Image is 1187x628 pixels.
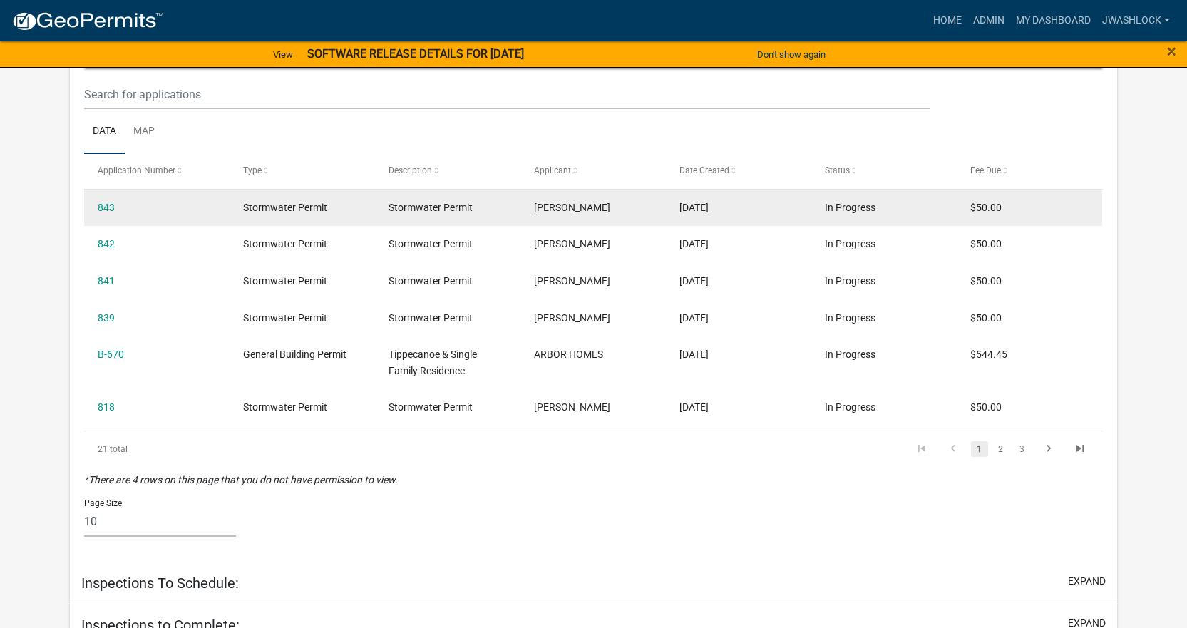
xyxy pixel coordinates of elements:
[990,437,1012,461] li: page 2
[970,202,1002,213] span: $50.00
[969,437,990,461] li: page 1
[751,43,831,66] button: Don't show again
[389,401,473,413] span: Stormwater Permit
[679,238,709,249] span: 10/03/2025
[1167,43,1176,60] button: Close
[84,80,929,109] input: Search for applications
[970,165,1001,175] span: Fee Due
[98,275,115,287] a: 841
[908,441,935,457] a: go to first page
[389,238,473,249] span: Stormwater Permit
[679,165,729,175] span: Date Created
[534,401,610,413] span: Shane Weist
[1068,574,1106,589] button: expand
[679,401,709,413] span: 08/07/2025
[389,312,473,324] span: Stormwater Permit
[1067,441,1094,457] a: go to last page
[534,349,603,360] span: ARBOR HOMES
[1010,7,1096,34] a: My Dashboard
[967,7,1010,34] a: Admin
[825,312,875,324] span: In Progress
[84,154,230,188] datatable-header-cell: Application Number
[98,165,175,175] span: Application Number
[389,165,432,175] span: Description
[243,401,327,413] span: Stormwater Permit
[243,238,327,249] span: Stormwater Permit
[389,275,473,287] span: Stormwater Permit
[267,43,299,66] a: View
[375,154,520,188] datatable-header-cell: Description
[98,202,115,213] a: 843
[970,275,1002,287] span: $50.00
[927,7,967,34] a: Home
[81,575,239,592] h5: Inspections To Schedule:
[970,312,1002,324] span: $50.00
[1096,7,1176,34] a: jwashlock
[940,441,967,457] a: go to previous page
[970,238,1002,249] span: $50.00
[970,349,1007,360] span: $544.45
[1167,41,1176,61] span: ×
[825,165,850,175] span: Status
[243,165,262,175] span: Type
[230,154,375,188] datatable-header-cell: Type
[992,441,1009,457] a: 2
[679,202,709,213] span: 10/03/2025
[534,312,610,324] span: Robert Lahrman
[389,349,477,376] span: Tippecanoe & Single Family Residence
[825,238,875,249] span: In Progress
[534,165,571,175] span: Applicant
[825,401,875,413] span: In Progress
[957,154,1102,188] datatable-header-cell: Fee Due
[825,349,875,360] span: In Progress
[307,47,524,61] strong: SOFTWARE RELEASE DETAILS FOR [DATE]
[1014,441,1031,457] a: 3
[243,202,327,213] span: Stormwater Permit
[1035,441,1062,457] a: go to next page
[970,401,1002,413] span: $50.00
[971,441,988,457] a: 1
[98,349,124,360] a: B-670
[811,154,957,188] datatable-header-cell: Status
[98,238,115,249] a: 842
[520,154,666,188] datatable-header-cell: Applicant
[98,401,115,413] a: 818
[243,349,346,360] span: General Building Permit
[243,275,327,287] span: Stormwater Permit
[666,154,811,188] datatable-header-cell: Date Created
[534,238,610,249] span: Shane Weist
[243,312,327,324] span: Stormwater Permit
[98,312,115,324] a: 839
[679,275,709,287] span: 10/03/2025
[125,109,163,155] a: Map
[1012,437,1033,461] li: page 3
[825,202,875,213] span: In Progress
[389,202,473,213] span: Stormwater Permit
[84,431,285,467] div: 21 total
[534,275,610,287] span: Shane Weist
[84,109,125,155] a: Data
[679,312,709,324] span: 10/03/2025
[679,349,709,360] span: 09/22/2025
[84,474,398,485] i: *There are 4 rows on this page that you do not have permission to view.
[825,275,875,287] span: In Progress
[534,202,610,213] span: Shane Weist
